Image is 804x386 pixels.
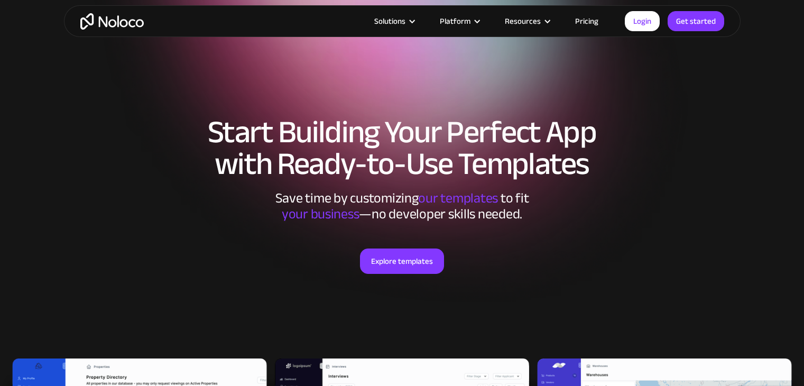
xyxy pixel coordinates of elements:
div: Save time by customizing to fit ‍ —no developer skills needed. [244,190,561,222]
h1: Start Building Your Perfect App with Ready-to-Use Templates [75,116,730,180]
a: Get started [668,11,724,31]
div: Resources [505,14,541,28]
div: Platform [440,14,470,28]
a: home [80,13,144,30]
span: our templates [418,185,498,211]
div: Solutions [361,14,427,28]
div: Solutions [374,14,405,28]
div: Platform [427,14,492,28]
a: Pricing [562,14,612,28]
a: Explore templates [360,249,444,274]
span: your business [282,201,359,227]
div: Resources [492,14,562,28]
a: Login [625,11,660,31]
